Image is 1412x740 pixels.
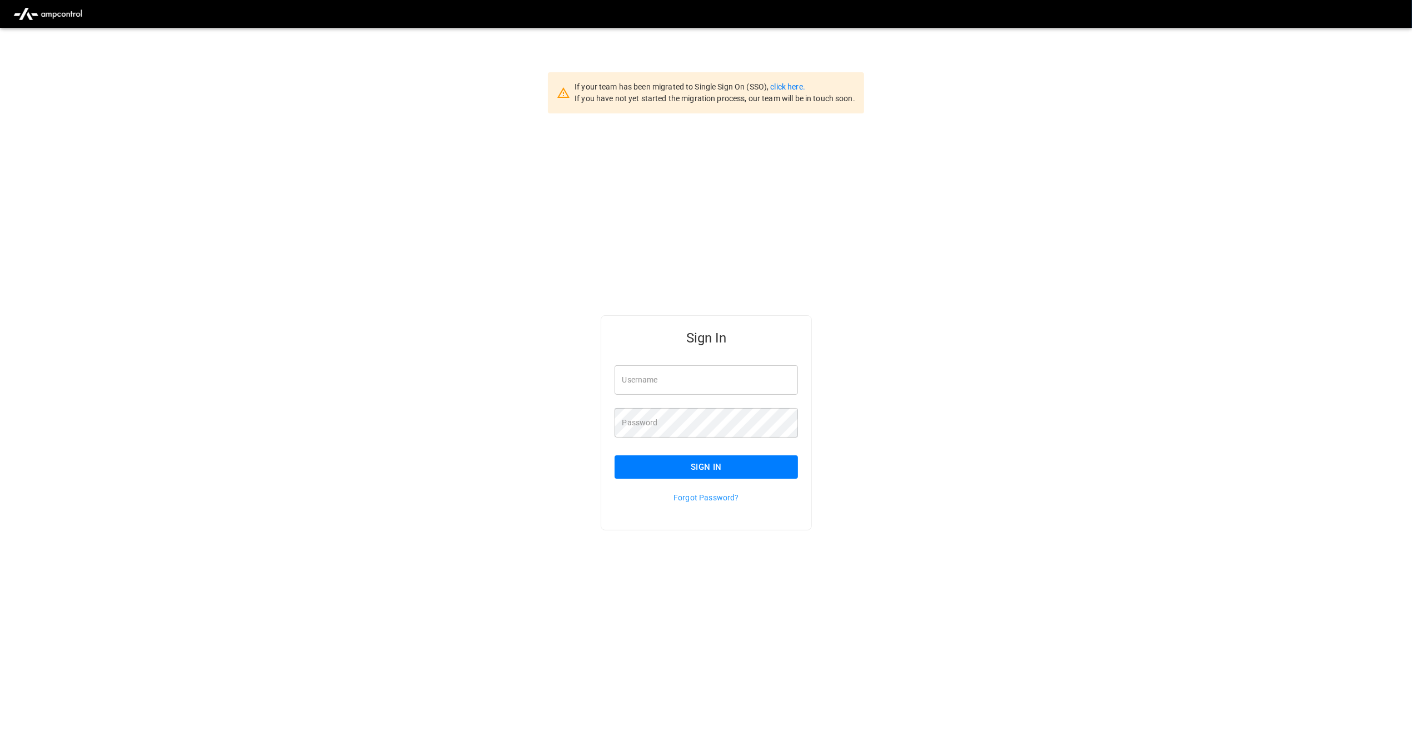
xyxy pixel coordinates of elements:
[575,94,855,103] span: If you have not yet started the migration process, our team will be in touch soon.
[575,82,770,91] span: If your team has been migrated to Single Sign On (SSO),
[615,455,799,479] button: Sign In
[9,3,87,24] img: ampcontrol.io logo
[615,329,799,347] h5: Sign In
[615,492,799,503] p: Forgot Password?
[770,82,805,91] a: click here.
